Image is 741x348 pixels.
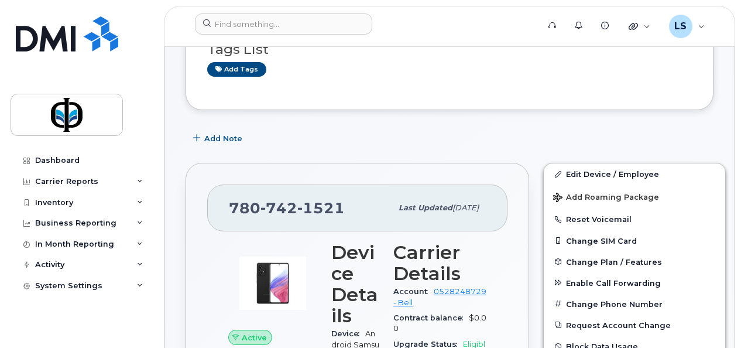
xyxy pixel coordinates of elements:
[393,313,469,322] span: Contract balance
[393,242,486,284] h3: Carrier Details
[393,287,486,306] a: 0528248729 - Bell
[238,248,308,318] img: image20231002-3703462-kjv75p.jpeg
[260,199,297,217] span: 742
[229,199,345,217] span: 780
[544,315,725,336] button: Request Account Change
[620,15,658,38] div: Quicklinks
[331,329,365,338] span: Device
[544,230,725,251] button: Change SIM Card
[186,128,252,149] button: Add Note
[195,13,372,35] input: Find something...
[242,332,267,343] span: Active
[544,294,725,315] button: Change Phone Number
[566,257,662,266] span: Change Plan / Features
[393,287,434,296] span: Account
[661,15,713,38] div: Luciann Sacrey
[297,199,345,217] span: 1521
[674,19,687,33] span: LS
[544,272,725,294] button: Enable Call Forwarding
[331,242,379,326] h3: Device Details
[553,193,659,204] span: Add Roaming Package
[207,62,266,77] a: Add tags
[544,163,725,185] a: Edit Device / Employee
[207,42,692,57] h3: Tags List
[566,278,661,287] span: Enable Call Forwarding
[399,203,452,212] span: Last updated
[452,203,479,212] span: [DATE]
[544,209,725,230] button: Reset Voicemail
[544,251,725,272] button: Change Plan / Features
[204,133,242,144] span: Add Note
[544,185,725,209] button: Add Roaming Package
